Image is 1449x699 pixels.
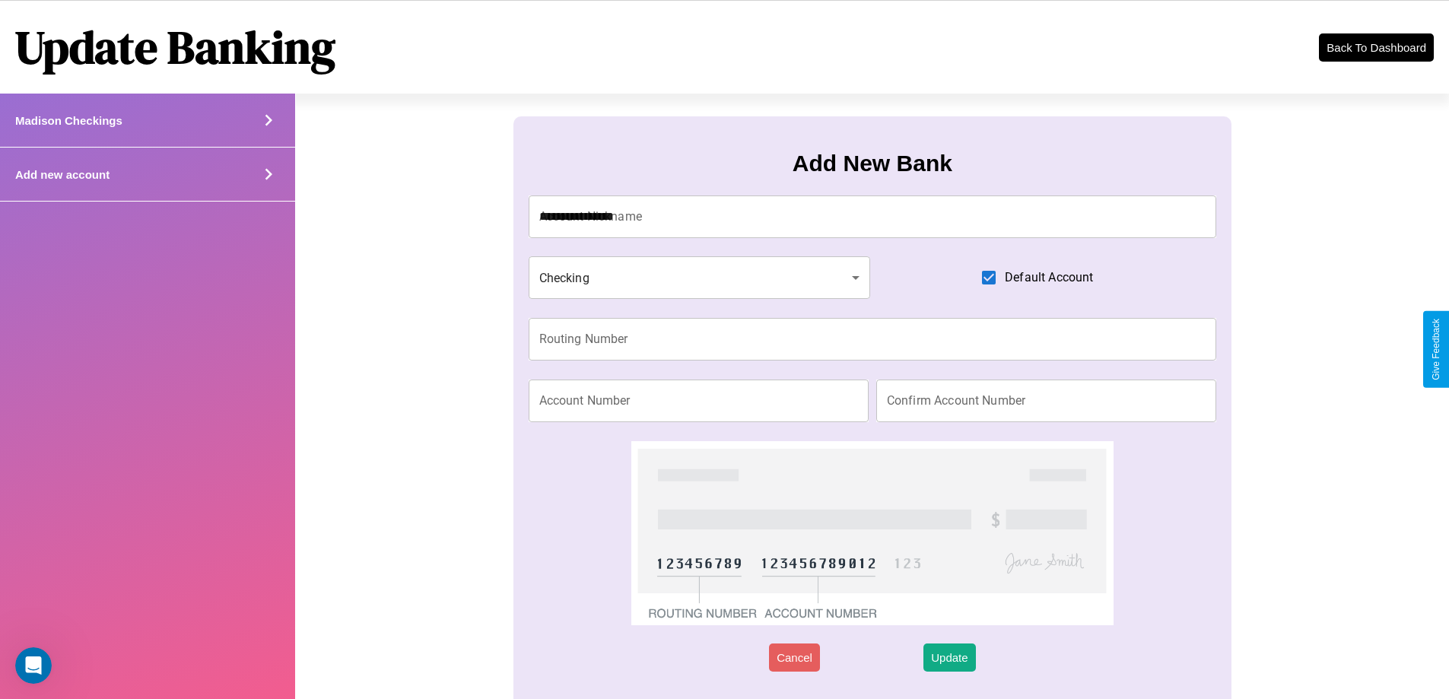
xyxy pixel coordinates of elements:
[1431,319,1441,380] div: Give Feedback
[1005,268,1093,287] span: Default Account
[529,256,871,299] div: Checking
[15,16,335,78] h1: Update Banking
[769,643,820,672] button: Cancel
[923,643,975,672] button: Update
[15,114,122,127] h4: Madison Checkings
[15,168,110,181] h4: Add new account
[1319,33,1434,62] button: Back To Dashboard
[793,151,952,176] h3: Add New Bank
[631,441,1113,625] img: check
[15,647,52,684] iframe: Intercom live chat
